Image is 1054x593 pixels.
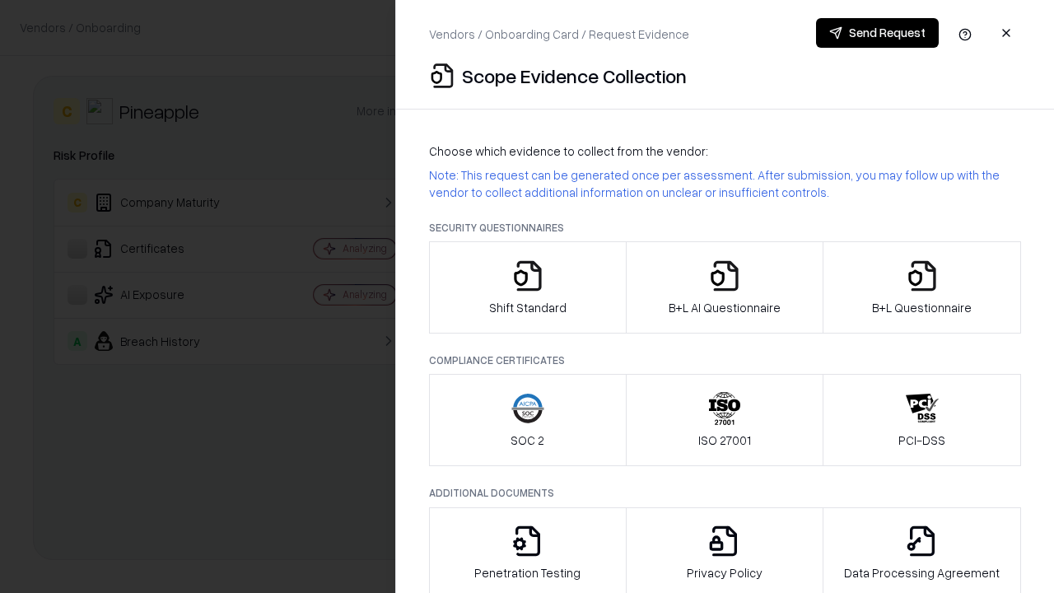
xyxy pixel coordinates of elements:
p: Note: This request can be generated once per assessment. After submission, you may follow up with... [429,166,1021,201]
button: SOC 2 [429,374,627,466]
p: Data Processing Agreement [844,564,1000,581]
button: ISO 27001 [626,374,824,466]
p: B+L AI Questionnaire [669,299,781,316]
p: Choose which evidence to collect from the vendor: [429,142,1021,160]
p: PCI-DSS [898,432,945,449]
button: B+L Questionnaire [823,241,1021,334]
p: Shift Standard [489,299,567,316]
p: Additional Documents [429,486,1021,500]
button: B+L AI Questionnaire [626,241,824,334]
p: SOC 2 [511,432,544,449]
button: PCI-DSS [823,374,1021,466]
p: B+L Questionnaire [872,299,972,316]
button: Shift Standard [429,241,627,334]
p: Scope Evidence Collection [462,63,687,89]
p: Security Questionnaires [429,221,1021,235]
p: Compliance Certificates [429,353,1021,367]
p: Privacy Policy [687,564,763,581]
p: ISO 27001 [698,432,751,449]
p: Penetration Testing [474,564,581,581]
button: Send Request [816,18,939,48]
p: Vendors / Onboarding Card / Request Evidence [429,26,689,43]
